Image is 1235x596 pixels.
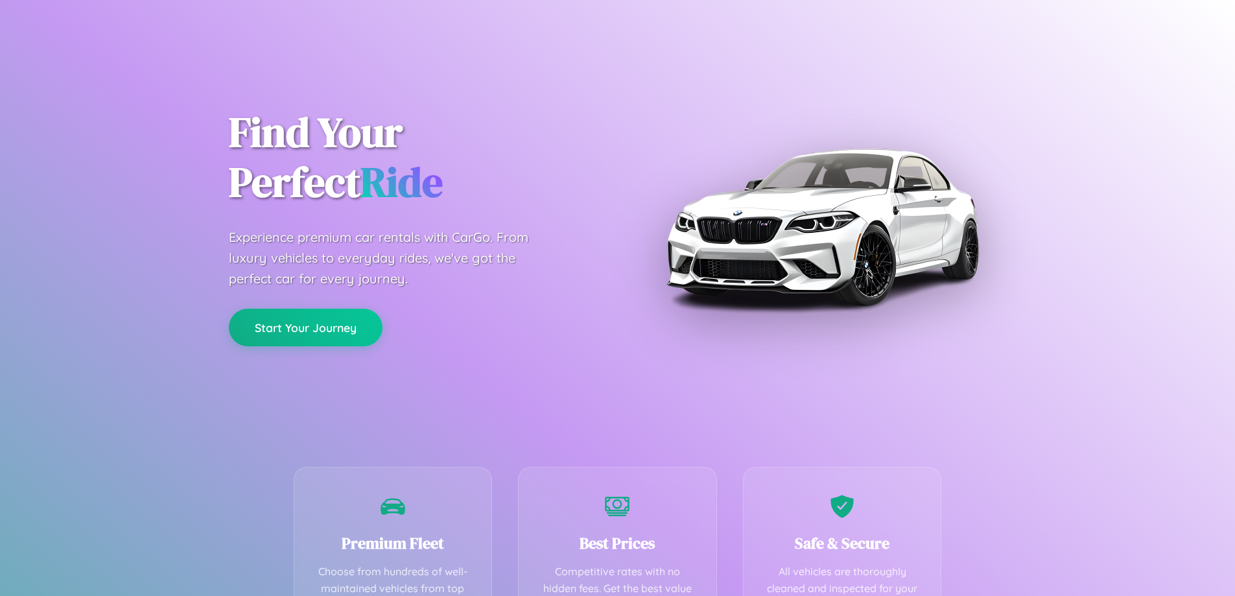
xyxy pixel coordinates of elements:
[763,532,922,554] h3: Safe & Secure
[229,309,382,346] button: Start Your Journey
[660,65,984,389] img: Premium BMW car rental vehicle
[229,227,553,289] p: Experience premium car rentals with CarGo. From luxury vehicles to everyday rides, we've got the ...
[360,154,443,210] span: Ride
[538,532,697,554] h3: Best Prices
[314,532,473,554] h3: Premium Fleet
[229,108,598,208] h1: Find Your Perfect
